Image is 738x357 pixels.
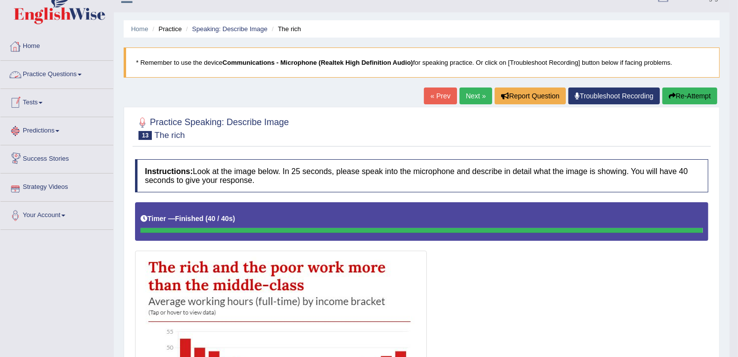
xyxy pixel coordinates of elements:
[175,215,204,223] b: Finished
[135,115,289,140] h2: Practice Speaking: Describe Image
[135,159,708,192] h4: Look at the image below. In 25 seconds, please speak into the microphone and describe in detail w...
[233,215,235,223] b: )
[223,59,413,66] b: Communications - Microphone (Realtek High Definition Audio)
[208,215,233,223] b: 40 / 40s
[205,215,208,223] b: (
[424,88,457,104] a: « Prev
[495,88,566,104] button: Report Question
[0,117,113,142] a: Predictions
[124,47,720,78] blockquote: * Remember to use the device for speaking practice. Or click on [Troubleshoot Recording] button b...
[154,131,184,140] small: The rich
[131,25,148,33] a: Home
[192,25,267,33] a: Speaking: Describe Image
[0,61,113,86] a: Practice Questions
[0,174,113,198] a: Strategy Videos
[0,145,113,170] a: Success Stories
[269,24,301,34] li: The rich
[0,89,113,114] a: Tests
[0,202,113,226] a: Your Account
[568,88,660,104] a: Troubleshoot Recording
[145,167,193,176] b: Instructions:
[138,131,152,140] span: 13
[150,24,182,34] li: Practice
[460,88,492,104] a: Next »
[140,215,235,223] h5: Timer —
[0,33,113,57] a: Home
[662,88,717,104] button: Re-Attempt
